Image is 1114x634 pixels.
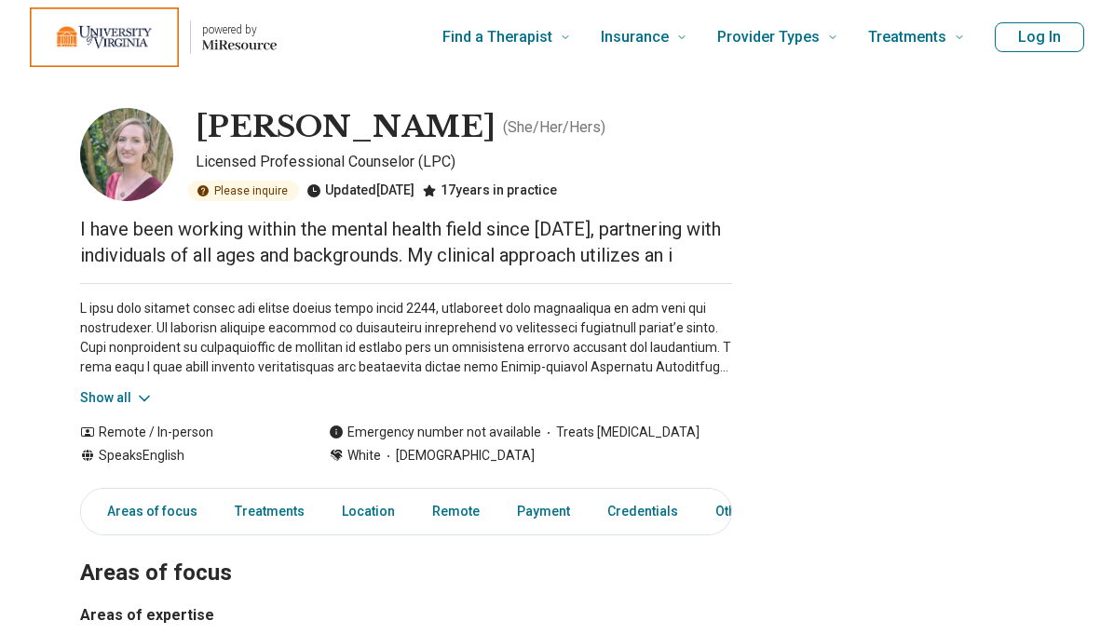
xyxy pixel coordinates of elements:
div: Updated [DATE] [306,181,414,201]
p: ( She/Her/Hers ) [503,116,605,139]
h3: Areas of expertise [80,604,732,627]
span: [DEMOGRAPHIC_DATA] [381,446,535,465]
h2: Areas of focus [80,513,732,589]
div: 17 years in practice [422,181,557,201]
a: Treatments [224,492,316,531]
h1: [PERSON_NAME] [196,108,496,147]
div: Remote / In-person [80,423,292,442]
a: Remote [421,492,491,531]
img: Kelly Greer, Licensed Professional Counselor (LPC) [80,108,173,201]
div: Speaks English [80,446,292,465]
span: Treatments [868,24,946,50]
span: Insurance [601,24,669,50]
p: I have been working within the mental health field since [DATE], partnering with individuals of a... [80,216,732,268]
span: Treats [MEDICAL_DATA] [541,423,700,442]
div: Please inquire [188,181,299,201]
p: L ipsu dolo sitamet consec adi elitse doeius tempo incid 2244, utlaboreet dolo magnaaliqua en adm... [80,299,732,377]
a: Payment [506,492,581,531]
a: Credentials [596,492,689,531]
span: Provider Types [717,24,820,50]
a: Location [331,492,406,531]
button: Show all [80,388,154,408]
a: Other [704,492,771,531]
p: Licensed Professional Counselor (LPC) [196,151,732,173]
span: Find a Therapist [442,24,552,50]
a: Home page [30,7,277,67]
div: Emergency number not available [329,423,541,442]
a: Areas of focus [85,492,209,531]
p: powered by [202,22,277,37]
span: White [347,446,381,465]
button: Log In [995,22,1084,52]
